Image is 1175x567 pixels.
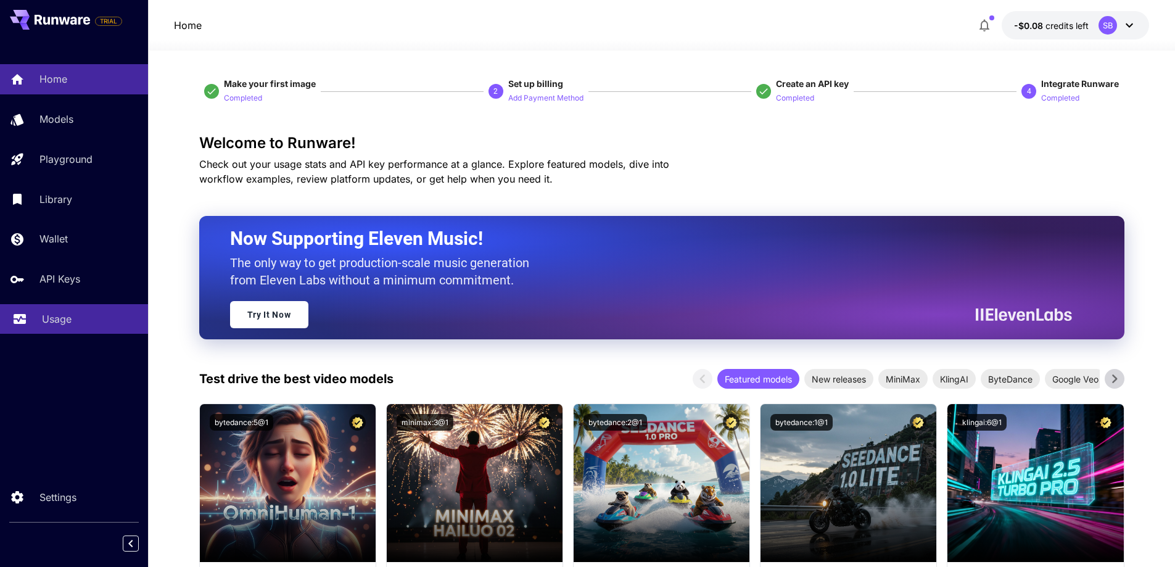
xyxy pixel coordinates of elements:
[910,414,926,431] button: Certified Model – Vetted for best performance and includes a commercial license.
[1045,373,1106,386] span: Google Veo
[508,93,583,104] p: Add Payment Method
[397,414,453,431] button: minimax:3@1
[230,301,308,328] a: Try It Now
[723,414,740,431] button: Certified Model – Vetted for best performance and includes a commercial license.
[947,404,1123,562] img: alt
[1041,93,1079,104] p: Completed
[210,414,273,431] button: bytedance:5@1
[804,373,873,386] span: New releases
[230,254,538,289] p: The only way to get production-scale music generation from Eleven Labs without a minimum commitment.
[878,373,928,386] span: MiniMax
[1041,90,1079,105] button: Completed
[230,227,1063,250] h2: Now Supporting Eleven Music!
[39,271,80,286] p: API Keys
[933,373,976,386] span: KlingAI
[349,414,366,431] button: Certified Model – Vetted for best performance and includes a commercial license.
[776,90,814,105] button: Completed
[132,532,148,555] div: Collapse sidebar
[387,404,563,562] img: alt
[493,86,498,97] p: 2
[1045,20,1089,31] span: credits left
[804,369,873,389] div: New releases
[1014,20,1045,31] span: -$0.08
[717,369,799,389] div: Featured models
[717,373,799,386] span: Featured models
[1041,78,1119,89] span: Integrate Runware
[1014,19,1089,32] div: -$0.08107
[39,72,67,86] p: Home
[39,490,76,505] p: Settings
[95,14,122,28] span: Add your payment card to enable full platform functionality.
[199,135,1124,152] h3: Welcome to Runware!
[1027,86,1031,97] p: 4
[761,404,936,562] img: alt
[933,369,976,389] div: KlingAI
[583,414,647,431] button: bytedance:2@1
[1002,11,1149,39] button: -$0.08107SB
[42,312,72,326] p: Usage
[39,112,73,126] p: Models
[199,158,669,185] span: Check out your usage stats and API key performance at a glance. Explore featured models, dive int...
[776,93,814,104] p: Completed
[123,536,139,552] button: Collapse sidebar
[776,78,849,89] span: Create an API key
[39,231,68,246] p: Wallet
[96,17,122,26] span: TRIAL
[39,192,72,207] p: Library
[224,93,262,104] p: Completed
[878,369,928,389] div: MiniMax
[200,404,376,562] img: alt
[174,18,202,33] a: Home
[981,369,1040,389] div: ByteDance
[1097,414,1114,431] button: Certified Model – Vetted for best performance and includes a commercial license.
[957,414,1007,431] button: klingai:6@1
[508,78,563,89] span: Set up billing
[174,18,202,33] nav: breadcrumb
[224,78,316,89] span: Make your first image
[508,90,583,105] button: Add Payment Method
[981,373,1040,386] span: ByteDance
[199,370,394,388] p: Test drive the best video models
[770,414,833,431] button: bytedance:1@1
[1045,369,1106,389] div: Google Veo
[39,152,93,167] p: Playground
[224,90,262,105] button: Completed
[574,404,749,562] img: alt
[536,414,553,431] button: Certified Model – Vetted for best performance and includes a commercial license.
[1099,16,1117,35] div: SB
